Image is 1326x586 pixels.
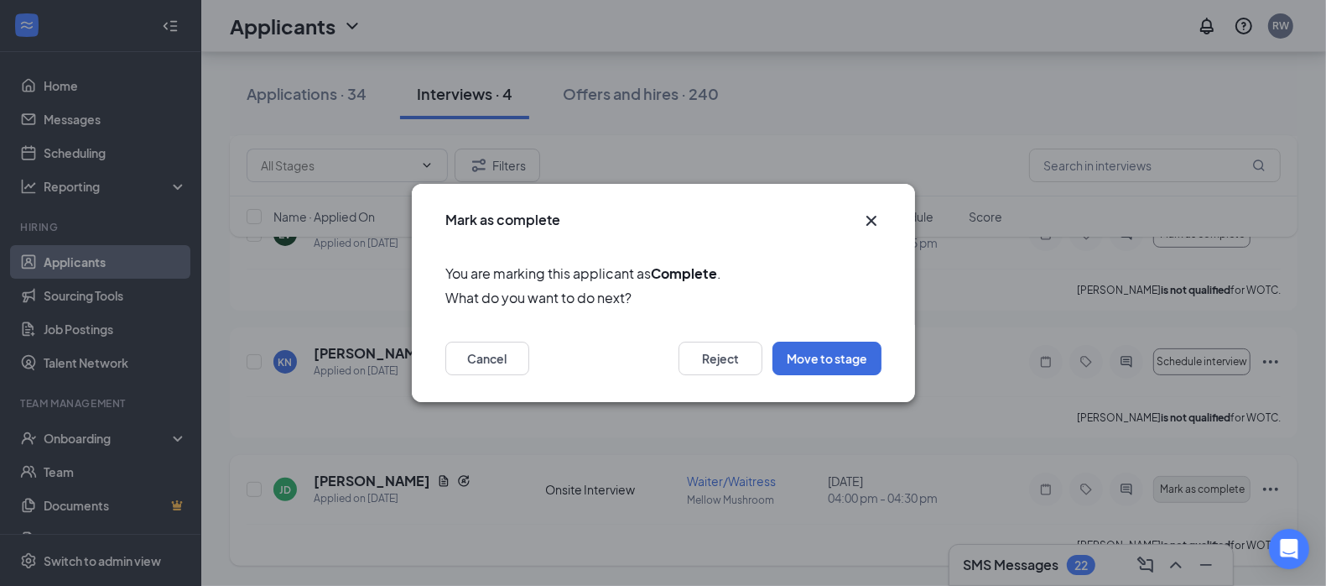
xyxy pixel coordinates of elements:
span: You are marking this applicant as . [445,263,881,284]
button: Move to stage [772,342,881,375]
b: Complete [651,264,717,282]
button: Cancel [445,342,529,375]
svg: Cross [861,211,881,231]
div: Open Intercom Messenger [1269,529,1309,569]
h3: Mark as complete [445,211,560,229]
button: Close [861,211,881,231]
button: Reject [679,342,762,375]
span: What do you want to do next? [445,287,881,308]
